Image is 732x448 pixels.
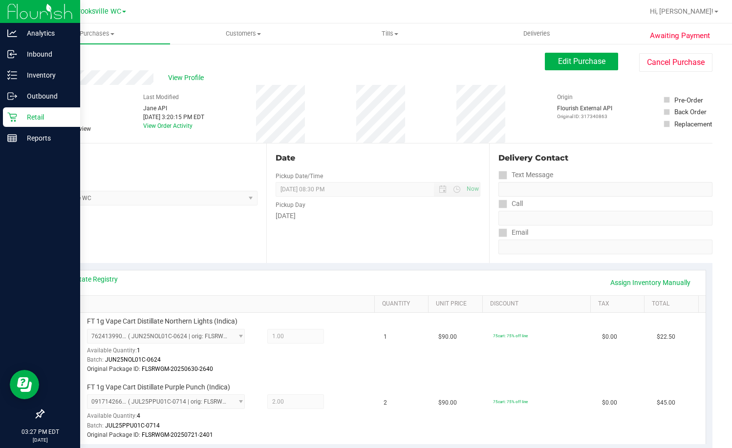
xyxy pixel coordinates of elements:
button: Edit Purchase [545,53,618,70]
a: Purchases [23,23,170,44]
span: FLSRWGM-20250630-2640 [142,366,213,372]
a: Tills [317,23,463,44]
p: Retail [17,111,76,123]
span: $90.00 [438,398,457,407]
iframe: Resource center [10,370,39,399]
label: Last Modified [143,93,179,102]
span: Purchases [23,29,170,38]
span: Tills [317,29,463,38]
div: Replacement [674,119,712,129]
a: View State Registry [59,274,118,284]
p: 03:27 PM EDT [4,428,76,436]
div: [DATE] 3:20:15 PM EDT [143,113,204,122]
span: $90.00 [438,332,457,342]
input: Format: (999) 999-9999 [498,182,712,197]
span: FLSRWGM-20250721-2401 [142,431,213,438]
span: Deliveries [510,29,563,38]
a: Quantity [382,300,425,308]
a: Deliveries [463,23,610,44]
label: Origin [557,93,573,102]
span: View Profile [168,73,207,83]
div: Available Quantity: [87,344,253,363]
div: Flourish External API [557,104,612,120]
span: Batch: [87,422,104,429]
p: [DATE] [4,436,76,444]
div: [DATE] [276,211,481,221]
a: Unit Price [436,300,478,308]
inline-svg: Analytics [7,28,17,38]
div: Pre-Order [674,95,703,105]
label: Pickup Day [276,201,305,209]
span: 75cart: 75% off line [493,333,528,338]
span: $45.00 [657,398,675,407]
a: Tax [598,300,641,308]
span: JUN25NOL01C-0624 [105,356,161,363]
label: Call [498,197,523,211]
inline-svg: Reports [7,133,17,143]
p: Inventory [17,69,76,81]
span: Brooksville WC [74,7,121,16]
span: Awaiting Payment [650,30,710,41]
label: Email [498,225,528,240]
inline-svg: Outbound [7,91,17,101]
input: Format: (999) 999-9999 [498,211,712,225]
inline-svg: Inbound [7,49,17,59]
span: Original Package ID: [87,366,140,372]
span: 75cart: 75% off line [493,399,528,404]
span: $0.00 [602,332,617,342]
span: Customers [171,29,316,38]
div: Date [276,152,481,164]
span: FT 1g Vape Cart Distillate Purple Punch (Indica) [87,383,230,392]
a: SKU [58,300,370,308]
span: $22.50 [657,332,675,342]
p: Outbound [17,90,76,102]
span: FT 1g Vape Cart Distillate Northern Lights (Indica) [87,317,237,326]
span: Hi, [PERSON_NAME]! [650,7,713,15]
p: Original ID: 317340863 [557,113,612,120]
span: 2 [384,398,387,407]
a: Assign Inventory Manually [604,274,697,291]
span: 4 [137,412,140,419]
a: Discount [490,300,586,308]
span: JUL25PPU01C-0714 [105,422,160,429]
span: Original Package ID: [87,431,140,438]
p: Analytics [17,27,76,39]
div: Back Order [674,107,707,117]
div: Jane API [143,104,204,113]
inline-svg: Inventory [7,70,17,80]
label: Pickup Date/Time [276,172,323,181]
div: Location [43,152,258,164]
span: 1 [137,347,140,354]
a: Customers [170,23,317,44]
div: Delivery Contact [498,152,712,164]
span: $0.00 [602,398,617,407]
a: Total [652,300,694,308]
span: Batch: [87,356,104,363]
div: Available Quantity: [87,409,253,428]
button: Cancel Purchase [639,53,712,72]
p: Reports [17,132,76,144]
span: Edit Purchase [558,57,605,66]
label: Text Message [498,168,553,182]
span: 1 [384,332,387,342]
inline-svg: Retail [7,112,17,122]
a: View Order Activity [143,122,193,129]
p: Inbound [17,48,76,60]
